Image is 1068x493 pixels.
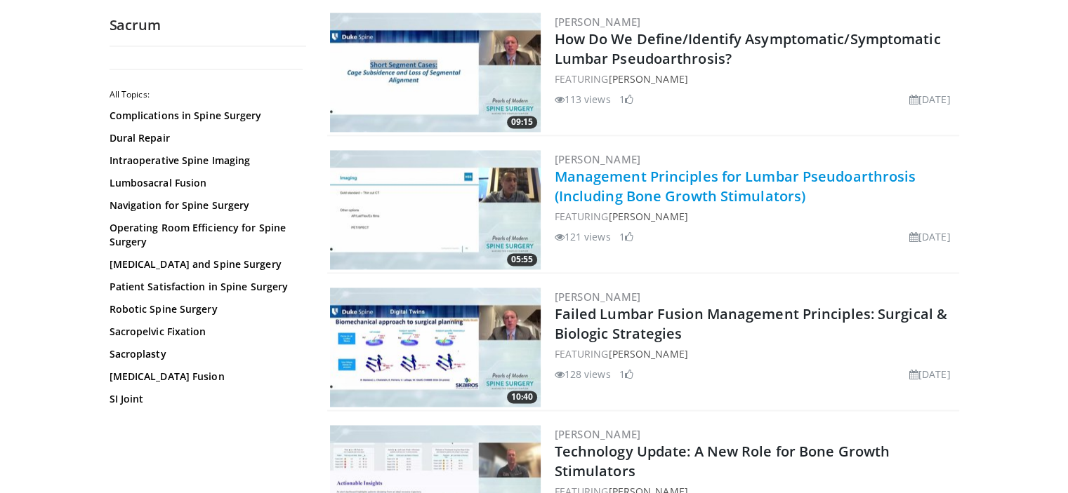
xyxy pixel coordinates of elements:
a: [PERSON_NAME] [608,210,687,223]
h2: Sacrum [110,16,306,34]
a: [MEDICAL_DATA] and Spine Surgery [110,257,299,271]
a: 09:15 [330,13,541,132]
a: [PERSON_NAME] [608,347,687,360]
a: Failed Lumbar Fusion Management Principles: Surgical & Biologic Strategies [555,304,947,343]
li: [DATE] [909,229,951,244]
a: SI Joint [110,392,299,406]
li: 121 views [555,229,611,244]
li: [DATE] [909,367,951,381]
a: Intraoperative Spine Imaging [110,154,299,168]
li: 113 views [555,92,611,107]
img: c0b8e674-3b76-4d2f-b469-30976bfb2bb1.300x170_q85_crop-smart_upscale.jpg [330,288,541,407]
a: [PERSON_NAME] [555,15,641,29]
a: [MEDICAL_DATA] Fusion [110,370,299,384]
a: Sacropelvic Fixation [110,325,299,339]
a: Management Principles for Lumbar Pseudoarthrosis (Including Bone Growth Stimulators) [555,167,916,205]
a: 05:55 [330,150,541,269]
a: Robotic Spine Surgery [110,302,299,316]
a: [PERSON_NAME] [608,72,687,86]
a: Technology Update: A New Role for Bone Growth Stimulators [555,442,890,480]
li: 1 [619,367,633,381]
span: 05:55 [507,253,537,266]
a: Operating Room Efficiency for Spine Surgery [110,221,299,249]
a: Dural Repair [110,131,299,145]
li: [DATE] [909,92,951,107]
h2: All Topics: [110,89,303,100]
a: [PERSON_NAME] [555,290,641,304]
a: Complications in Spine Surgery [110,109,299,123]
a: [PERSON_NAME] [555,427,641,441]
li: 1 [619,92,633,107]
div: FEATURING [555,209,956,224]
a: How Do We Define/Identify Asymptomatic/Symptomatic Lumbar Pseudoarthrosis? [555,29,941,68]
a: Patient Satisfaction in Spine Surgery [110,280,299,294]
a: 10:40 [330,288,541,407]
img: a7b54f99-934c-476e-a2ff-5d19462fac85.300x170_q85_crop-smart_upscale.jpg [330,13,541,132]
li: 128 views [555,367,611,381]
a: Lumbosacral Fusion [110,176,299,190]
span: 10:40 [507,391,537,403]
a: [PERSON_NAME] [555,152,641,166]
span: 09:15 [507,116,537,128]
div: FEATURING [555,346,956,361]
li: 1 [619,229,633,244]
a: Navigation for Spine Surgery [110,198,299,212]
a: Sacroplasty [110,347,299,361]
div: FEATURING [555,72,956,86]
img: 666bae50-2f37-447f-8c62-e72df85915e6.300x170_q85_crop-smart_upscale.jpg [330,150,541,269]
